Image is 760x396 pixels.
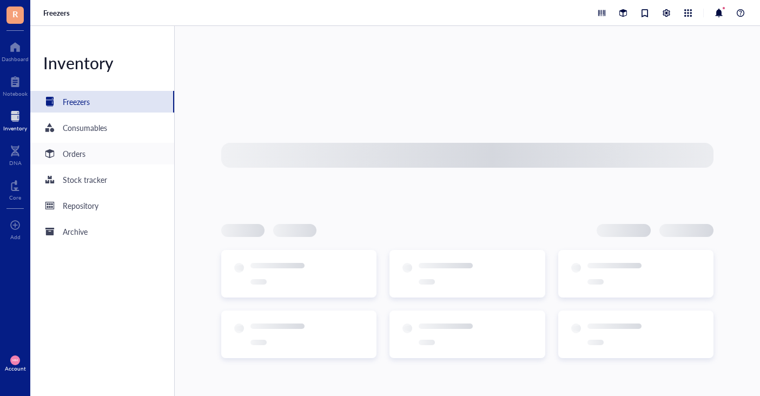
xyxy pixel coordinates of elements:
[30,195,174,216] a: Repository
[30,221,174,242] a: Archive
[30,117,174,138] a: Consumables
[30,91,174,113] a: Freezers
[9,177,21,201] a: Core
[3,73,28,97] a: Notebook
[63,122,107,134] div: Consumables
[9,142,22,166] a: DNA
[63,96,90,108] div: Freezers
[10,234,21,240] div: Add
[63,200,98,212] div: Repository
[12,359,17,362] span: MM
[3,108,27,131] a: Inventory
[30,52,174,74] div: Inventory
[9,194,21,201] div: Core
[3,90,28,97] div: Notebook
[9,160,22,166] div: DNA
[30,143,174,164] a: Orders
[2,56,29,62] div: Dashboard
[2,38,29,62] a: Dashboard
[63,226,88,237] div: Archive
[5,365,26,372] div: Account
[43,8,72,18] a: Freezers
[63,148,85,160] div: Orders
[12,7,18,21] span: R
[63,174,107,186] div: Stock tracker
[3,125,27,131] div: Inventory
[30,169,174,190] a: Stock tracker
